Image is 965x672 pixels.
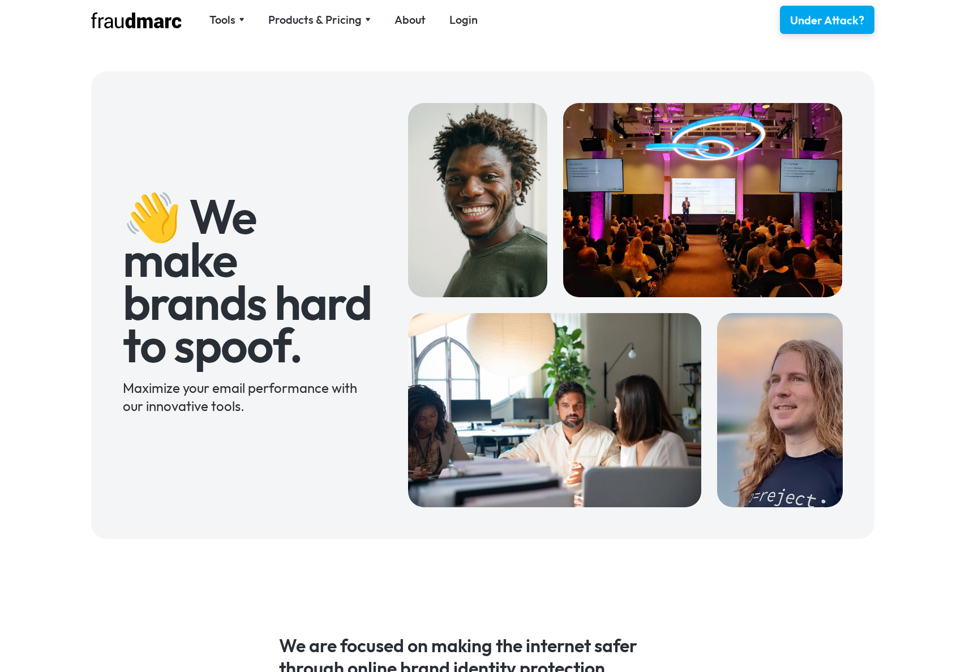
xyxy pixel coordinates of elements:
[394,12,426,28] a: About
[123,379,376,415] div: Maximize your email performance with our innovative tools.
[268,12,371,28] div: Products & Pricing
[209,12,235,28] div: Tools
[209,12,245,28] div: Tools
[268,12,362,28] div: Products & Pricing
[449,12,478,28] a: Login
[790,12,864,28] div: Under Attack?
[123,195,376,366] h1: 👋 We make brands hard to spoof.
[780,6,874,34] a: Under Attack?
